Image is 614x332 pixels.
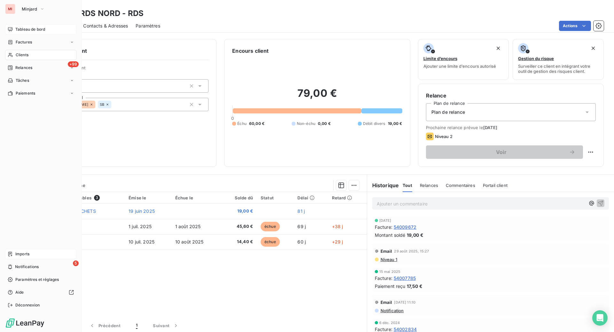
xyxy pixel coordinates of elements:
span: 54009672 [394,224,416,230]
span: Déconnexion [15,302,40,308]
span: Paiement reçu [375,283,405,290]
span: Facture : [375,275,392,282]
span: 19,00 € [388,121,402,127]
span: Surveiller ce client en intégrant votre outil de gestion des risques client. [518,64,598,74]
button: Limite d’encoursAjouter une limite d’encours autorisé [418,39,509,80]
span: échue [261,237,280,247]
span: Clients [16,52,28,58]
span: 1 août 2025 [175,224,201,229]
span: Tableau de bord [15,27,45,32]
img: Logo LeanPay [5,318,45,328]
span: Débit divers [363,121,385,127]
span: Aide [15,290,24,295]
span: 10 juil. 2025 [129,239,154,244]
span: 60,00 € [249,121,264,127]
span: Email [381,249,392,254]
a: Aide [5,287,76,297]
span: +99 [68,61,79,67]
span: 54007785 [394,275,416,282]
span: 5 [73,260,79,266]
span: Minjard [22,6,37,12]
span: Facture : [375,224,392,230]
span: Niveau 2 [435,134,453,139]
span: Portail client [483,183,508,188]
span: Montant soldé [375,232,405,238]
span: 0,00 € [318,121,331,127]
div: Pièces comptables [51,195,121,201]
span: Limite d’encours [423,56,457,61]
span: 19,00 € [407,232,423,238]
span: 15 mai 2025 [379,270,401,274]
span: Notifications [15,264,39,270]
span: [DATE] [379,219,391,222]
div: Retard [332,195,363,200]
span: Non-échu [297,121,315,127]
span: +29 j [332,239,343,244]
span: Commentaires [446,183,475,188]
h2: 79,00 € [232,87,402,106]
span: Tout [403,183,412,188]
span: Paramètres et réglages [15,277,59,282]
div: Délai [297,195,324,200]
span: +38 j [332,224,343,229]
h6: Encours client [232,47,269,55]
span: 3 [94,195,100,201]
span: Factures [16,39,32,45]
span: Tâches [16,78,29,83]
button: Actions [559,21,591,31]
span: Ajouter une limite d’encours autorisé [423,64,496,69]
button: Gestion du risqueSurveiller ce client en intégrant votre outil de gestion des risques client. [513,39,604,80]
div: Émise le [129,195,168,200]
h6: Informations client [39,47,209,55]
span: 60 j [297,239,306,244]
span: Voir [434,150,569,155]
h6: Historique [367,181,399,189]
span: Paramètres [136,23,160,29]
span: [DATE] 11:10 [394,300,415,304]
span: 29 août 2025, 15:27 [394,249,429,253]
span: 1 [136,322,138,329]
div: Statut [261,195,290,200]
div: Échue le [175,195,217,200]
span: Gestion du risque [518,56,554,61]
span: 14,40 € [225,239,253,245]
span: échue [261,222,280,231]
span: Imports [15,251,29,257]
div: Solde dû [225,195,253,200]
span: [DATE] [483,125,498,130]
span: 1 juil. 2025 [129,224,152,229]
span: 69 j [297,224,306,229]
div: Open Intercom Messenger [592,310,608,326]
span: Contacts & Adresses [83,23,128,29]
h3: RGS - RDS NORD - RDS [56,8,144,19]
span: 6 déc. 2024 [379,321,400,325]
span: 19 juin 2025 [129,208,155,214]
span: Email [381,300,392,305]
span: 17,50 € [407,283,422,290]
h6: Relance [426,92,596,99]
span: 10 août 2025 [175,239,204,244]
span: Échu [237,121,247,127]
span: Prochaine relance prévue le [426,125,596,130]
span: SB [100,103,104,106]
span: Notification [380,308,404,313]
span: 19,00 € [225,208,253,214]
span: Propriétés Client [51,65,209,74]
span: Paiements [16,90,35,96]
button: Voir [426,145,583,159]
input: Ajouter une valeur [111,102,116,107]
span: 81 j [297,208,305,214]
span: Plan de relance [431,109,465,115]
span: Relances [15,65,32,71]
span: Relances [420,183,438,188]
span: Niveau 1 [380,257,397,262]
span: 0 [231,116,234,121]
div: MI [5,4,15,14]
span: 45,60 € [225,223,253,230]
